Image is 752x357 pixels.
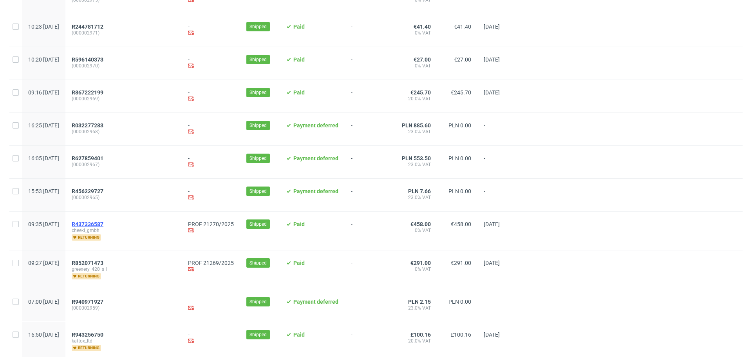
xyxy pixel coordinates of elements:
span: Shipped [249,155,267,162]
div: - [188,89,234,103]
span: - [484,299,513,312]
span: €41.40 [414,24,431,30]
span: kattox_ltd [72,338,175,344]
span: (000002965) [72,194,175,201]
span: [DATE] [484,332,500,338]
span: Shipped [249,23,267,30]
span: £100.16 [410,332,431,338]
span: (000002970) [72,63,175,69]
div: - [188,188,234,202]
span: [DATE] [484,24,500,30]
span: €291.00 [410,260,431,266]
span: - [351,299,389,312]
span: [DATE] [484,221,500,227]
span: greenery_420_s_l [72,266,175,272]
span: - [351,155,389,169]
span: 09:16 [DATE] [28,89,59,96]
span: - [351,188,389,202]
a: R032277283 [72,122,105,129]
span: [DATE] [484,89,500,96]
span: 23.0% VAT [402,161,431,168]
div: - [188,155,234,169]
span: returning [72,345,101,351]
span: - [351,89,389,103]
span: 07:00 [DATE] [28,299,59,305]
span: R244781712 [72,24,103,30]
span: (000002967) [72,161,175,168]
span: PLN 0.00 [448,299,471,305]
a: R456229727 [72,188,105,194]
span: 20.0% VAT [402,96,431,102]
span: 10:23 [DATE] [28,24,59,30]
span: - [351,221,389,241]
span: (000002959) [72,305,175,311]
span: 23.0% VAT [402,194,431,201]
span: Shipped [249,259,267,266]
span: Shipped [249,56,267,63]
span: Paid [293,332,305,338]
span: €245.70 [451,89,471,96]
a: R940971927 [72,299,105,305]
div: - [188,24,234,37]
span: R940971927 [72,299,103,305]
span: €458.00 [451,221,471,227]
span: 0% VAT [402,63,431,69]
span: Payment deferred [293,155,338,161]
span: PLN 0.00 [448,188,471,194]
span: Payment deferred [293,122,338,129]
span: returning [72,273,101,279]
span: R596140373 [72,56,103,63]
span: (000002971) [72,30,175,36]
span: returning [72,234,101,241]
span: Shipped [249,122,267,129]
span: 23.0% VAT [402,129,431,135]
span: Paid [293,89,305,96]
span: - [484,188,513,202]
span: Shipped [249,298,267,305]
span: R437336587 [72,221,103,227]
span: 16:50 [DATE] [28,332,59,338]
span: €27.00 [454,56,471,63]
span: 0% VAT [402,30,431,36]
span: PLN 885.60 [402,122,431,129]
span: Payment deferred [293,299,338,305]
span: cheeki_gmbh [72,227,175,234]
span: (000002969) [72,96,175,102]
span: PLN 2.15 [408,299,431,305]
span: R032277283 [72,122,103,129]
span: Shipped [249,89,267,96]
span: 09:27 [DATE] [28,260,59,266]
span: Paid [293,260,305,266]
a: R627859401 [72,155,105,161]
div: - [188,122,234,136]
span: PLN 553.50 [402,155,431,161]
span: €291.00 [451,260,471,266]
a: R943256750 [72,332,105,338]
span: €41.40 [454,24,471,30]
span: £100.16 [451,332,471,338]
span: - [351,260,389,279]
span: €27.00 [414,56,431,63]
span: Paid [293,24,305,30]
span: 23.0% VAT [402,305,431,311]
span: 16:05 [DATE] [28,155,59,161]
span: - [484,122,513,136]
span: - [351,332,389,351]
span: R867222199 [72,89,103,96]
span: - [484,155,513,169]
span: - [351,24,389,37]
a: R596140373 [72,56,105,63]
span: Payment deferred [293,188,338,194]
div: - [188,299,234,312]
span: (000002968) [72,129,175,135]
a: R437336587 [72,221,105,227]
span: - [351,56,389,70]
span: PLN 0.00 [448,122,471,129]
span: [DATE] [484,260,500,266]
span: 16:25 [DATE] [28,122,59,129]
span: 15:53 [DATE] [28,188,59,194]
span: €245.70 [410,89,431,96]
span: 09:35 [DATE] [28,221,59,227]
span: [DATE] [484,56,500,63]
div: - [188,56,234,70]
